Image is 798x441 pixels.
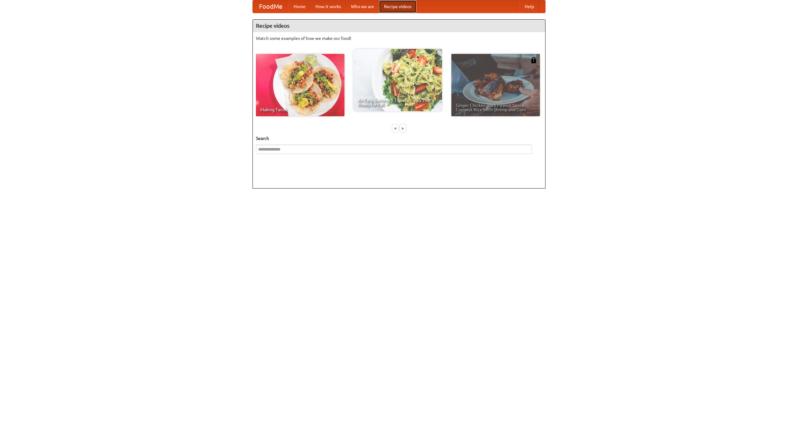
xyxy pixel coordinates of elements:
a: How it works [310,0,346,13]
a: Home [289,0,310,13]
a: Who we are [346,0,379,13]
span: An Easy, Summery Tomato Pasta That's Ready for Fall [358,98,438,107]
h5: Search [256,135,542,141]
a: Making Tacos [256,54,344,116]
a: Recipe videos [379,0,416,13]
div: « [392,124,398,132]
span: Making Tacos [260,108,340,112]
img: 483408.png [531,57,537,63]
div: » [400,124,406,132]
a: FoodMe [253,0,289,13]
a: Help [520,0,539,13]
p: Watch some examples of how we make our food! [256,35,542,41]
h4: Recipe videos [253,20,545,32]
a: An Easy, Summery Tomato Pasta That's Ready for Fall [353,49,442,111]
